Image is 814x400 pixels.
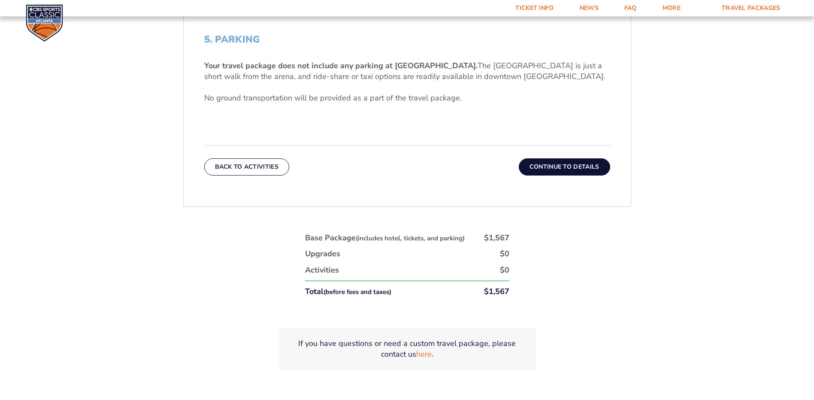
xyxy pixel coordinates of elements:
div: Activities [305,265,339,276]
div: $1,567 [484,286,509,297]
div: $0 [500,248,509,259]
p: No ground transportation will be provided as a part of the travel package. [204,93,610,103]
a: here [416,349,432,360]
b: Your travel package does not include any parking at [GEOGRAPHIC_DATA]. [204,61,478,71]
small: (before fees and taxes) [324,288,391,296]
div: Total [305,286,391,297]
div: Base Package [305,233,465,243]
div: Upgrades [305,248,340,259]
button: Continue To Details [519,158,610,176]
img: CBS Sports Classic [26,4,63,42]
div: $1,567 [484,233,509,243]
p: If you have questions or need a custom travel package, please contact us . [289,338,526,360]
small: (includes hotel, tickets, and parking) [356,234,465,242]
h2: 5. Parking [204,34,610,45]
div: $0 [500,265,509,276]
button: Back To Activities [204,158,289,176]
p: The [GEOGRAPHIC_DATA] is just a short walk from the arena, and ride-share or taxi options are rea... [204,61,610,82]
